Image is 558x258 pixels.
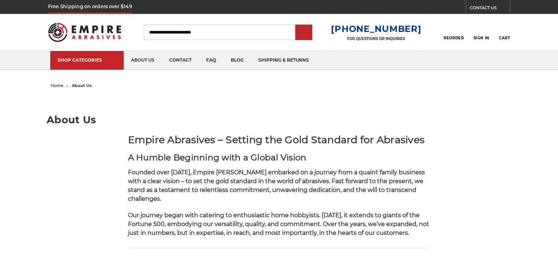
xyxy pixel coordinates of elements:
[162,51,199,70] a: contact
[128,134,425,146] strong: Empire Abrasives – Setting the Gold Standard for Abrasives
[444,24,464,40] a: Reorder
[128,152,307,163] strong: A Humble Beginning with a Global Vision
[499,36,510,40] span: Cart
[128,169,425,202] span: Founded over [DATE], Empire [PERSON_NAME] embarked on a journey from a quaint family business wit...
[72,83,92,88] span: about us
[124,51,162,70] a: about us
[48,18,121,47] img: Empire Abrasives
[199,51,223,70] a: faq
[296,25,311,40] input: Submit
[51,83,63,88] a: home
[128,212,429,236] span: Our journey began with catering to enthusiastic home hobbyists. [DATE], it extends to giants of t...
[47,115,511,125] h1: About Us
[331,36,421,41] p: FOR QUESTIONS OR INQUIRIES
[251,51,316,70] a: shipping & returns
[499,24,510,40] a: Cart
[474,36,489,40] span: Sign In
[444,36,464,40] span: Reorder
[331,23,421,34] a: [PHONE_NUMBER]
[223,51,251,70] a: blog
[470,4,510,14] a: CONTACT US
[58,57,116,63] div: SHOP CATEGORIES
